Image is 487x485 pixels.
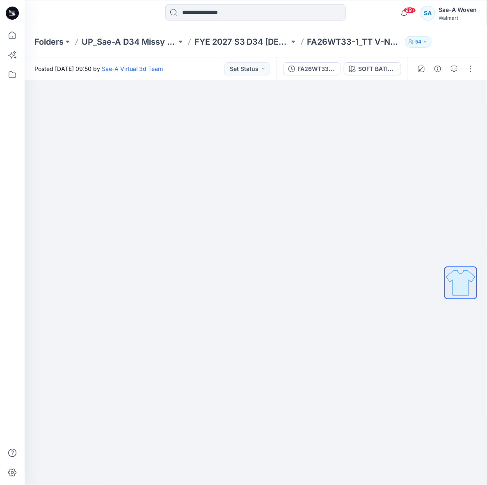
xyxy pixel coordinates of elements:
[34,64,163,73] span: Posted [DATE] 09:50 by
[82,36,176,48] a: UP_Sae-A D34 Missy [DEMOGRAPHIC_DATA] Top Woven
[102,65,163,72] a: Sae-A Virtual 3d Team
[297,64,335,73] div: FA26WT33-1_FULL COLORWAYS
[431,62,444,75] button: Details
[445,267,476,298] img: All colorways
[421,6,435,20] div: SA
[358,64,396,73] div: SOFT BATIK PEARLS FLORAL
[307,36,402,48] p: FA26WT33-1_TT V-NECK PUFF SLEEVE TOP
[34,36,64,48] a: Folders
[405,36,432,48] button: 54
[415,37,421,46] p: 54
[439,15,477,21] div: Walmart
[283,62,341,75] button: FA26WT33-1_FULL COLORWAYS
[439,5,477,15] div: Sae-A Woven
[404,7,416,14] span: 99+
[194,36,289,48] a: FYE 2027 S3 D34 [DEMOGRAPHIC_DATA] Woven Tops - Sae-A
[344,62,401,75] button: SOFT BATIK PEARLS FLORAL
